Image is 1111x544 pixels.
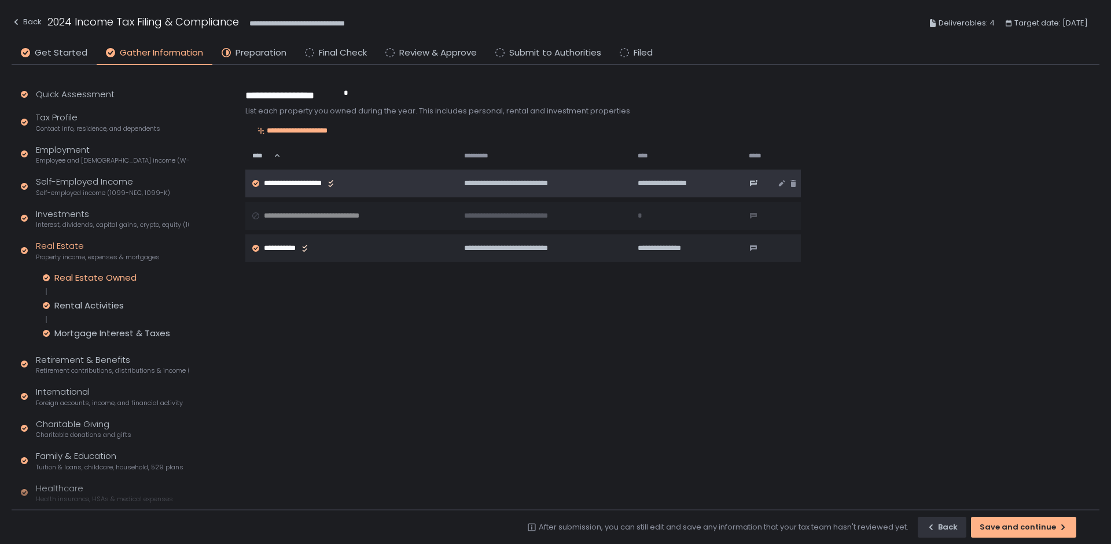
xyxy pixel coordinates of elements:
[36,385,183,407] div: International
[36,354,189,376] div: Retirement & Benefits
[236,46,286,60] span: Preparation
[54,328,170,339] div: Mortgage Interest & Taxes
[1014,16,1088,30] span: Target date: [DATE]
[980,522,1068,532] div: Save and continue
[36,482,173,504] div: Healthcare
[36,418,131,440] div: Charitable Giving
[36,220,189,229] span: Interest, dividends, capital gains, crypto, equity (1099s, K-1s)
[36,88,115,101] div: Quick Assessment
[36,366,189,375] span: Retirement contributions, distributions & income (1099-R, 5498)
[36,189,170,197] span: Self-employed income (1099-NEC, 1099-K)
[971,517,1076,538] button: Save and continue
[47,14,239,30] h1: 2024 Income Tax Filing & Compliance
[12,15,42,29] div: Back
[54,300,124,311] div: Rental Activities
[36,463,183,472] span: Tuition & loans, childcare, household, 529 plans
[36,240,160,262] div: Real Estate
[36,399,183,407] span: Foreign accounts, income, and financial activity
[120,46,203,60] span: Gather Information
[36,253,160,262] span: Property income, expenses & mortgages
[36,495,173,503] span: Health insurance, HSAs & medical expenses
[36,124,160,133] span: Contact info, residence, and dependents
[36,144,189,166] div: Employment
[399,46,477,60] span: Review & Approve
[36,175,170,197] div: Self-Employed Income
[509,46,601,60] span: Submit to Authorities
[35,46,87,60] span: Get Started
[36,450,183,472] div: Family & Education
[939,16,995,30] span: Deliverables: 4
[36,111,160,133] div: Tax Profile
[36,156,189,165] span: Employee and [DEMOGRAPHIC_DATA] income (W-2s)
[36,431,131,439] span: Charitable donations and gifts
[539,522,908,532] div: After submission, you can still edit and save any information that your tax team hasn't reviewed ...
[54,272,137,284] div: Real Estate Owned
[12,14,42,33] button: Back
[319,46,367,60] span: Final Check
[245,106,801,116] div: List each property you owned during the year. This includes personal, rental and investment prope...
[634,46,653,60] span: Filed
[926,522,958,532] div: Back
[918,517,966,538] button: Back
[36,208,189,230] div: Investments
